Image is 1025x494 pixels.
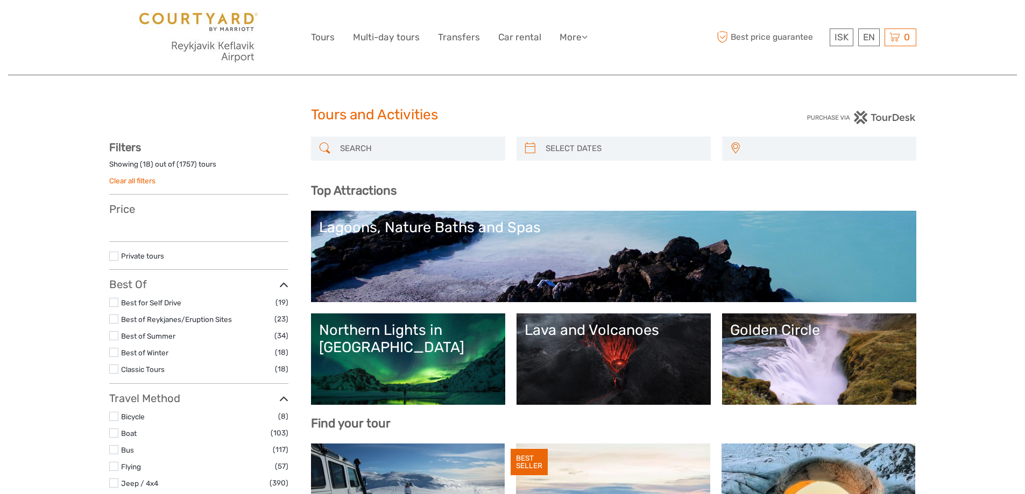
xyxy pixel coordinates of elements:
span: (19) [275,296,288,309]
a: Bus [121,446,134,454]
div: Lagoons, Nature Baths and Spas [319,219,908,236]
span: (103) [271,427,288,439]
img: 1067-22153084-39d3-415a-ad1c-92979d30bf72_logo_big.jpg [139,13,258,62]
h1: Tours and Activities [311,106,715,124]
div: Showing ( ) out of ( ) tours [109,159,288,176]
a: Classic Tours [121,365,165,374]
a: Jeep / 4x4 [121,479,158,488]
div: Northern Lights in [GEOGRAPHIC_DATA] [319,321,497,356]
b: Top Attractions [311,183,397,198]
a: Boat [121,429,137,438]
a: Flying [121,462,141,471]
span: (23) [274,313,288,325]
h3: Travel Method [109,392,288,405]
label: 18 [143,159,151,169]
a: Lagoons, Nature Baths and Spas [319,219,908,294]
span: (57) [275,460,288,472]
div: Golden Circle [730,321,908,339]
span: (8) [278,410,288,423]
a: More [560,30,588,45]
img: PurchaseViaTourDesk.png [807,111,916,124]
a: Best for Self Drive [121,298,181,307]
div: EN [858,28,880,46]
span: (34) [274,330,288,342]
a: Transfers [438,30,480,45]
a: Clear all filters [109,176,155,185]
span: (117) [273,443,288,456]
a: Bicycle [121,412,145,421]
div: Lava and Volcanoes [525,321,703,339]
a: Lava and Volcanoes [525,321,703,397]
a: Best of Summer [121,332,175,340]
a: Best of Winter [121,348,168,357]
strong: Filters [109,141,141,154]
input: SEARCH [336,139,500,158]
b: Find your tour [311,416,391,431]
a: Multi-day tours [353,30,420,45]
span: 0 [902,32,911,42]
input: SELECT DATES [541,139,705,158]
a: Northern Lights in [GEOGRAPHIC_DATA] [319,321,497,397]
a: Car rental [498,30,541,45]
div: BEST SELLER [511,449,548,476]
span: Best price guarantee [715,28,827,46]
label: 1757 [179,159,194,169]
a: Best of Reykjanes/Eruption Sites [121,315,232,324]
span: ISK [835,32,849,42]
h3: Best Of [109,278,288,291]
span: (18) [275,363,288,375]
span: (18) [275,346,288,359]
a: Private tours [121,252,164,260]
a: Tours [311,30,335,45]
a: Golden Circle [730,321,908,397]
span: (390) [270,477,288,489]
h3: Price [109,203,288,216]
